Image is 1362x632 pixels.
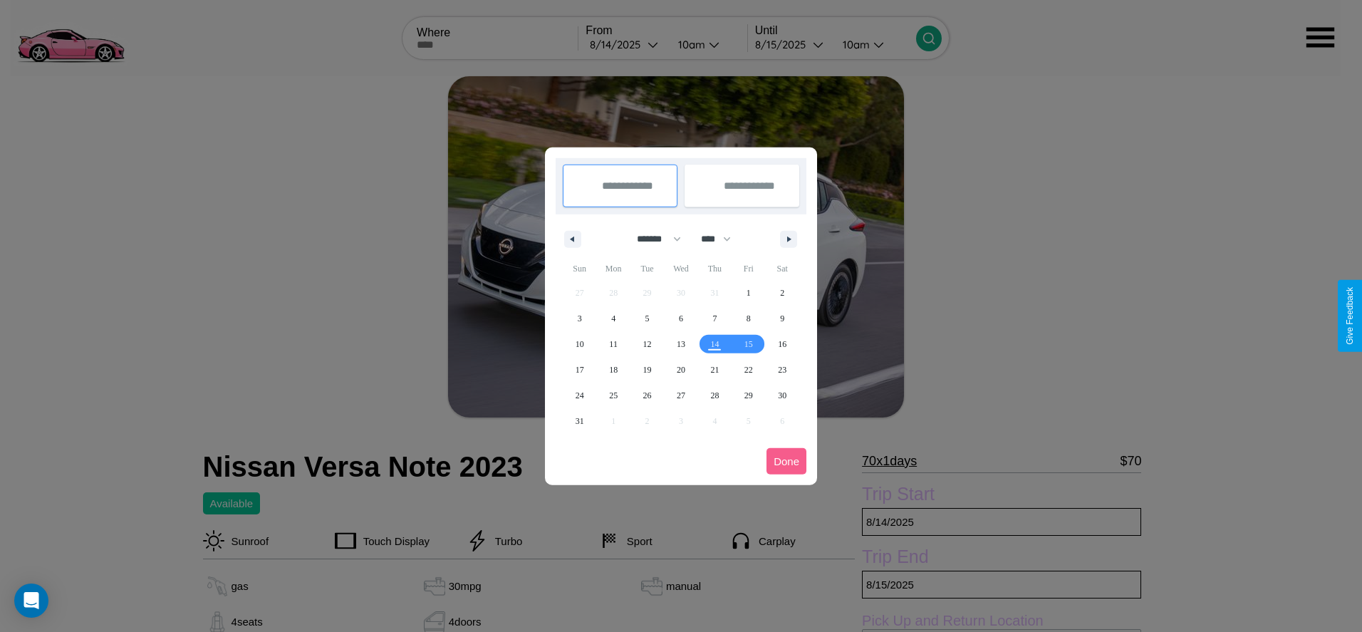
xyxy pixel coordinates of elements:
[630,383,664,408] button: 26
[698,331,732,357] button: 14
[630,306,664,331] button: 5
[698,357,732,383] button: 21
[710,331,719,357] span: 14
[766,280,799,306] button: 2
[732,331,765,357] button: 15
[664,306,697,331] button: 6
[630,331,664,357] button: 12
[576,408,584,434] span: 31
[766,448,806,475] button: Done
[609,331,618,357] span: 11
[744,357,753,383] span: 22
[677,331,685,357] span: 13
[766,306,799,331] button: 9
[698,257,732,280] span: Thu
[664,257,697,280] span: Wed
[578,306,582,331] span: 3
[732,383,765,408] button: 29
[766,383,799,408] button: 30
[677,383,685,408] span: 27
[780,306,784,331] span: 9
[664,331,697,357] button: 13
[14,584,48,618] div: Open Intercom Messenger
[596,306,630,331] button: 4
[596,331,630,357] button: 11
[780,280,784,306] span: 2
[596,357,630,383] button: 18
[677,357,685,383] span: 20
[563,331,596,357] button: 10
[766,331,799,357] button: 16
[732,306,765,331] button: 8
[643,357,652,383] span: 19
[563,357,596,383] button: 17
[563,408,596,434] button: 31
[747,306,751,331] span: 8
[732,257,765,280] span: Fri
[744,383,753,408] span: 29
[664,383,697,408] button: 27
[747,280,751,306] span: 1
[576,357,584,383] span: 17
[630,257,664,280] span: Tue
[645,306,650,331] span: 5
[732,280,765,306] button: 1
[766,357,799,383] button: 23
[563,383,596,408] button: 24
[664,357,697,383] button: 20
[596,257,630,280] span: Mon
[698,383,732,408] button: 28
[698,306,732,331] button: 7
[744,331,753,357] span: 15
[712,306,717,331] span: 7
[732,357,765,383] button: 22
[630,357,664,383] button: 19
[778,383,786,408] span: 30
[576,383,584,408] span: 24
[643,383,652,408] span: 26
[596,383,630,408] button: 25
[1345,287,1355,345] div: Give Feedback
[766,257,799,280] span: Sat
[710,357,719,383] span: 21
[609,357,618,383] span: 18
[778,331,786,357] span: 16
[778,357,786,383] span: 23
[643,331,652,357] span: 12
[563,306,596,331] button: 3
[679,306,683,331] span: 6
[576,331,584,357] span: 10
[563,257,596,280] span: Sun
[611,306,615,331] span: 4
[609,383,618,408] span: 25
[710,383,719,408] span: 28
